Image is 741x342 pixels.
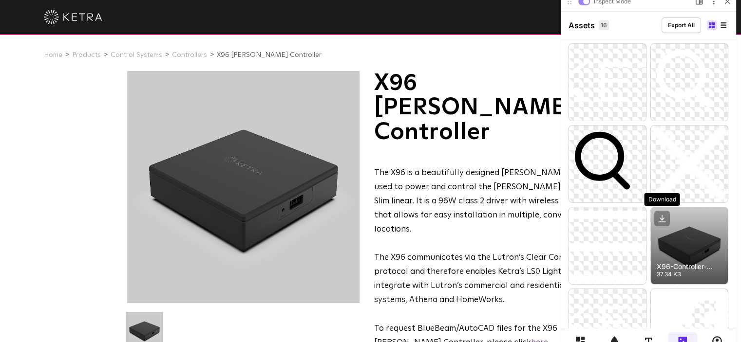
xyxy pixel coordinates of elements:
[112,290,170,298] span: 37.34 KB
[49,17,86,25] p: Inspect Mode
[123,40,150,49] span: Export All
[111,52,162,58] a: Control Systems
[23,39,54,50] h3: Assets
[116,37,156,53] button: Export All
[44,52,62,58] a: Home
[374,253,608,304] span: The X96 communicates via the Lutron’s Clear Connect Type X protocol and therefore enables Ketra’s...
[217,52,322,58] a: X96 [PERSON_NAME] Controller
[112,282,170,290] span: X96-Controller-2021-Web-Square.jpg
[374,71,611,144] h1: X96 [PERSON_NAME] Controller
[44,10,102,24] img: ketra-logo-2019-white
[72,52,101,58] a: Products
[374,169,611,234] span: The X96 is a beautifully designed [PERSON_NAME] controller used to power and control the [PERSON_...
[172,52,207,58] a: Controllers
[54,40,64,50] div: 16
